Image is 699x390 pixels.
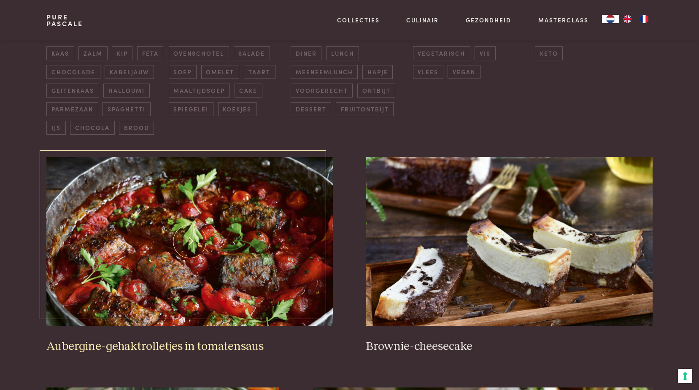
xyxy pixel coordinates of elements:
span: vegetarisch [413,46,470,60]
span: kabeljauw [105,65,154,79]
span: koekjes [218,102,256,116]
span: dessert [291,102,331,116]
span: kip [112,46,132,60]
span: ontbijt [357,84,395,97]
span: salade [234,46,270,60]
a: EN [619,15,636,23]
span: zalm [78,46,107,60]
span: vis [475,46,495,60]
span: halloumi [103,84,149,97]
span: spaghetti [103,102,150,116]
button: Uw voorkeuren voor toestemming voor trackingtechnologieën [678,369,692,383]
span: keto [535,46,563,60]
span: vlees [413,65,443,79]
span: omelet [201,65,239,79]
span: soep [169,65,197,79]
aside: Language selected: Nederlands [602,15,653,23]
span: diner [291,46,321,60]
span: feta [137,46,163,60]
span: lunch [326,46,359,60]
span: geitenkaas [46,84,99,97]
a: NL [602,15,619,23]
span: ovenschotel [169,46,229,60]
span: voorgerecht [291,84,353,97]
a: Collecties [337,16,380,24]
img: Aubergine-gehaktrolletjes in tomatensaus [46,157,332,326]
span: taart [244,65,275,79]
a: PurePascale [46,14,83,27]
span: cake [235,84,262,97]
a: Gezondheid [466,16,511,24]
span: vegan [448,65,480,79]
span: meeneemlunch [291,65,358,79]
span: hapje [362,65,393,79]
span: spiegelei [169,102,213,116]
span: ijs [46,121,65,135]
span: parmezaan [46,102,98,116]
a: FR [636,15,653,23]
h3: Aubergine-gehaktrolletjes in tomatensaus [46,339,332,354]
span: chocolade [46,65,100,79]
img: Brownie-cheesecake [366,157,652,326]
a: Culinair [406,16,439,24]
a: Aubergine-gehaktrolletjes in tomatensaus Aubergine-gehaktrolletjes in tomatensaus [46,157,332,354]
span: fruitontbijt [336,102,394,116]
a: Brownie-cheesecake Brownie-cheesecake [366,157,652,354]
div: Language [602,15,619,23]
span: brood [119,121,154,135]
span: maaltijdsoep [169,84,230,97]
a: Masterclass [538,16,588,24]
h3: Brownie-cheesecake [366,339,652,354]
span: kaas [46,46,74,60]
span: chocola [70,121,114,135]
ul: Language list [619,15,653,23]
